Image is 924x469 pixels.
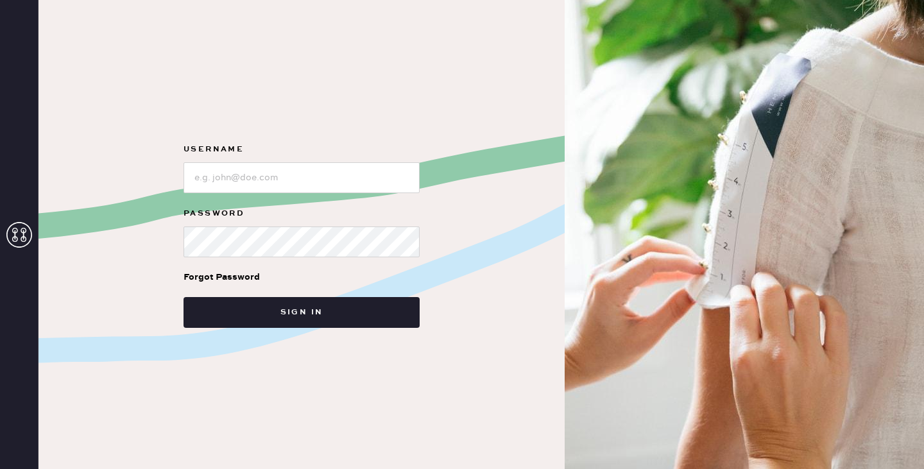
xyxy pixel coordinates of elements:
[184,142,420,157] label: Username
[184,297,420,328] button: Sign in
[184,270,260,284] div: Forgot Password
[184,206,420,221] label: Password
[184,257,260,297] a: Forgot Password
[184,162,420,193] input: e.g. john@doe.com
